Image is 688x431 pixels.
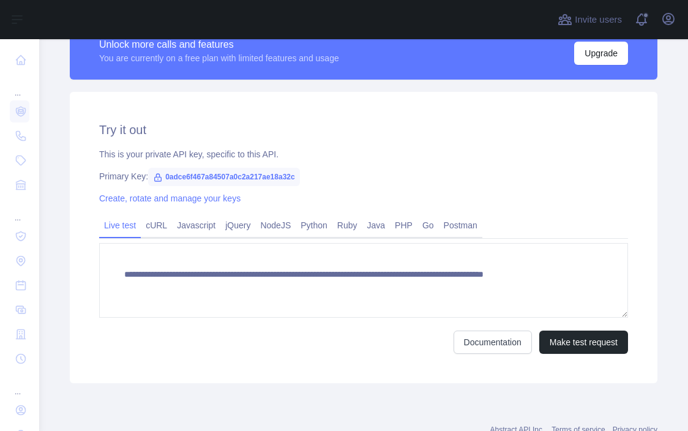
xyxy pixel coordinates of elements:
[10,198,29,223] div: ...
[148,168,300,186] span: 0adce6f467a84507a0c2a217ae18a32c
[172,215,220,235] a: Javascript
[141,215,172,235] a: cURL
[220,215,255,235] a: jQuery
[99,170,628,182] div: Primary Key:
[390,215,417,235] a: PHP
[417,215,439,235] a: Go
[99,121,628,138] h2: Try it out
[296,215,332,235] a: Python
[539,331,628,354] button: Make test request
[99,193,241,203] a: Create, rotate and manage your keys
[99,37,339,52] div: Unlock more calls and features
[10,372,29,397] div: ...
[99,148,628,160] div: This is your private API key, specific to this API.
[454,331,532,354] a: Documentation
[439,215,482,235] a: Postman
[362,215,391,235] a: Java
[99,215,141,235] a: Live test
[574,42,628,65] button: Upgrade
[555,10,624,29] button: Invite users
[255,215,296,235] a: NodeJS
[332,215,362,235] a: Ruby
[10,73,29,98] div: ...
[99,52,339,64] div: You are currently on a free plan with limited features and usage
[575,13,622,27] span: Invite users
